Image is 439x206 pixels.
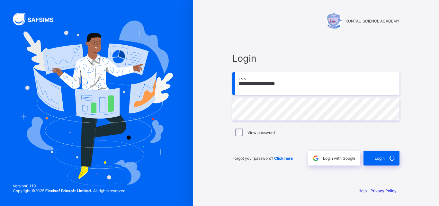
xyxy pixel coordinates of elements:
strong: Flexisaf Edusoft Limited. [45,188,92,193]
span: Forgot your password? [232,156,293,161]
span: Login [375,156,385,161]
span: Version 0.1.19 [13,184,126,188]
span: Copyright © 2025 All rights reserved. [13,188,126,193]
label: View password [247,130,275,135]
img: Hero Image [20,21,173,185]
img: SAFSIMS Logo [13,13,61,25]
a: Privacy Policy [371,188,397,193]
a: Click here [274,156,293,161]
span: Login with Google [323,156,355,161]
img: google.396cfc9801f0270233282035f929180a.svg [312,155,319,162]
span: Login [232,53,399,64]
span: KUNTAU SCIENCE ACADEMY [345,19,399,23]
a: Help [358,188,367,193]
